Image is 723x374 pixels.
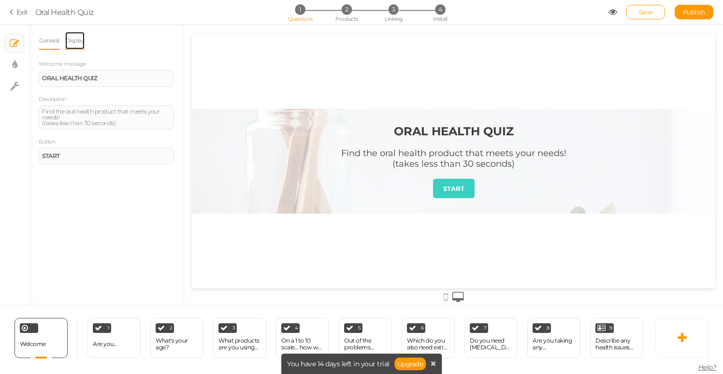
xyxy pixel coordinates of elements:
li: 4 Install [418,4,463,14]
span: Save [639,8,653,16]
div: Out of the problems below, which do you need most help with? [344,337,387,351]
span: Help? [698,363,717,372]
span: 4 [435,4,445,14]
span: Questions [288,15,313,22]
div: 8 Are you taking any medications? [527,318,580,358]
a: Display [65,31,86,50]
strong: ORAL HEALTH QUIZ [42,74,97,82]
div: Welcome [14,318,68,358]
strong: START [251,151,273,158]
a: Upgrade [394,358,426,370]
div: 4 On a 1 to 10 scale... how well does your current toothpaste w... [276,318,329,358]
div: Are you taking any medications? [533,337,575,351]
div: What products are you using now? [218,337,261,351]
div: Find the oral health product that meets your needs! (takes less than 30 seconds) [42,109,171,126]
span: 2 [170,326,173,331]
div: Find the oral health product that meets your needs! (takes less than 30 seconds) [149,114,375,135]
div: 6 Which do you also need extra help with? [402,318,455,358]
a: Exit [10,7,28,17]
div: What's your age? [156,337,198,351]
div: Save [626,5,665,19]
span: Welcome [20,340,46,347]
div: On a 1 to 10 scale... how well does your current toothpaste w... [281,337,324,351]
li: 3 Linking [371,4,416,14]
span: You have 14 days left in your trial [287,360,390,367]
div: 3 What products are you using now? [213,318,266,358]
span: 4 [295,326,298,331]
span: 1 [108,326,110,331]
label: Welcome message [39,61,87,68]
div: Which do you also need extra help with? [407,337,449,351]
div: Do you need [MEDICAL_DATA] FAST? [470,337,512,351]
div: 5 Out of the problems below, which do you need most help with? [339,318,392,358]
span: 8 [547,326,549,331]
span: 2 [342,4,352,14]
span: Products [335,15,358,22]
span: 6 [421,326,424,331]
span: 5 [358,326,361,331]
li: 1 Questions [277,4,322,14]
label: Button [39,139,55,145]
span: 9 [609,326,612,331]
div: 2 What's your age? [150,318,203,358]
span: Install [433,15,447,22]
span: Publish [683,8,706,16]
span: Linking [385,15,402,22]
label: Description [39,96,66,103]
li: 2 Products [324,4,369,14]
span: 3 [232,326,235,331]
strong: START [42,152,60,159]
strong: ORAL HEALTH QUIZ [202,90,322,104]
span: 3 [389,4,399,14]
a: General [39,31,60,50]
div: 9 Describe any health issues you have. [590,318,643,358]
div: 7 Do you need [MEDICAL_DATA] FAST? [464,318,518,358]
span: 1 [295,4,305,14]
div: 1 Are you... [87,318,141,358]
span: 7 [484,326,487,331]
div: Oral Health Quiz [35,6,94,18]
div: Are you... [93,341,117,347]
div: Describe any health issues you have. [595,337,638,351]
